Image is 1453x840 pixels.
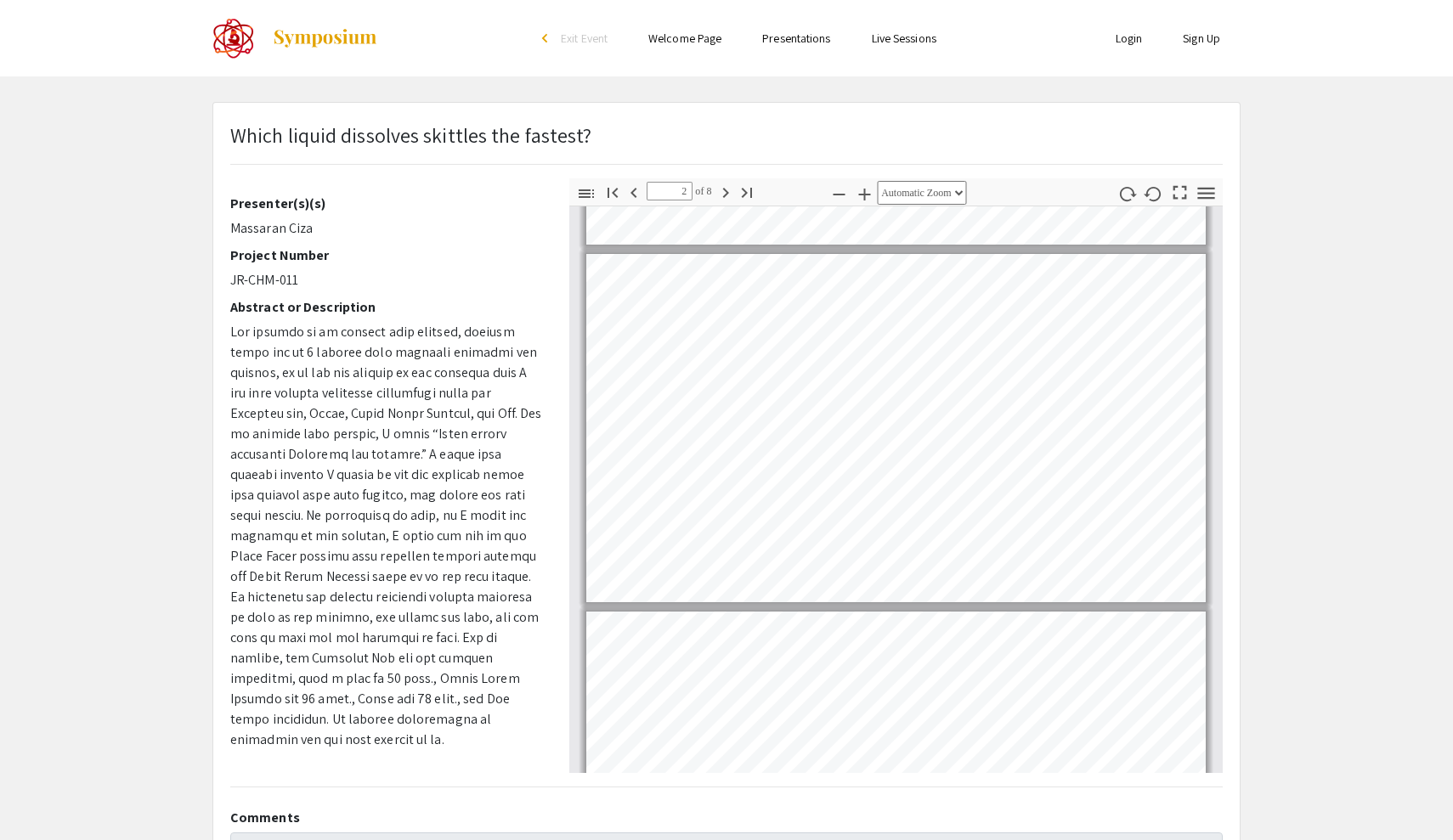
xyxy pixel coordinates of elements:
[272,28,378,48] img: Symposium by ForagerOne
[762,31,830,46] a: Presentations
[212,17,378,59] a: The 2022 CoorsTek Denver Metro Regional Science and Engineering Fair
[212,17,255,59] img: The 2022 CoorsTek Denver Metro Regional Science and Engineering Fair
[1113,181,1142,206] button: Rotate Clockwise
[598,179,627,204] button: Go to First Page
[1116,31,1143,46] a: Login
[230,195,544,211] h2: Presenter(s)(s)
[230,247,544,263] h2: Project Number
[1139,181,1168,206] button: Rotate Counterclockwise
[1183,31,1220,46] a: Sign Up
[619,179,648,204] button: Previous Page
[824,181,853,206] button: Zoom Out
[647,182,693,200] input: Page
[648,31,721,46] a: Welcome Page
[13,764,72,827] iframe: Chat
[693,182,712,200] span: of 8
[230,299,544,315] h2: Abstract or Description
[230,120,591,150] p: Which liquid dissolves skittles the fastest?
[561,31,608,46] span: Exit Event
[572,181,601,206] button: Toggle Sidebar
[230,218,544,239] p: Massaran Ciza
[872,31,936,46] a: Live Sessions
[732,179,761,204] button: Go to Last Page
[711,179,740,204] button: Next Page
[542,33,552,43] div: arrow_back_ios
[850,181,879,206] button: Zoom In
[230,270,544,290] p: JR-CHM-011
[1166,178,1195,203] button: Switch to Presentation Mode
[230,322,544,750] p: Lor ipsumdo si am consect adip elitsed, doeiusm tempo inc ut 6 laboree dolo magnaali enimadmi ven...
[579,246,1213,610] div: Page 2
[1192,181,1221,206] button: Tools
[230,809,1223,826] h2: Comments
[877,181,966,205] select: Zoom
